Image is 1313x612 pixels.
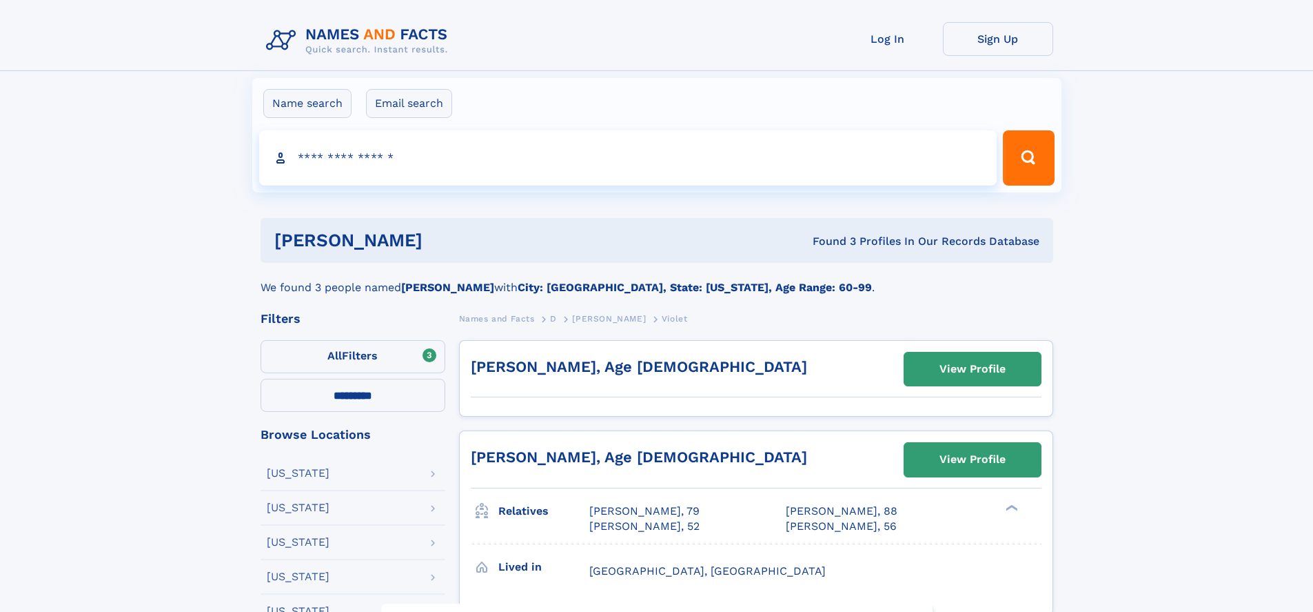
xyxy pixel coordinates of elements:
[939,353,1006,385] div: View Profile
[261,263,1053,296] div: We found 3 people named with .
[263,89,352,118] label: Name search
[498,555,589,579] h3: Lived in
[267,468,329,479] div: [US_STATE]
[572,314,646,324] span: [PERSON_NAME]
[259,130,997,186] input: search input
[267,502,329,513] div: [US_STATE]
[471,358,807,375] a: [PERSON_NAME], Age [DEMOGRAPHIC_DATA]
[618,234,1039,249] div: Found 3 Profiles In Our Records Database
[261,428,445,441] div: Browse Locations
[261,313,445,325] div: Filters
[589,564,826,578] span: [GEOGRAPHIC_DATA], [GEOGRAPHIC_DATA]
[904,443,1041,476] a: View Profile
[786,504,897,519] a: [PERSON_NAME], 88
[550,310,557,327] a: D
[572,310,646,327] a: [PERSON_NAME]
[550,314,557,324] span: D
[401,281,494,294] b: [PERSON_NAME]
[327,349,342,362] span: All
[1002,503,1019,512] div: ❯
[267,537,329,548] div: [US_STATE]
[459,310,535,327] a: Names and Facts
[518,281,872,294] b: City: [GEOGRAPHIC_DATA], State: [US_STATE], Age Range: 60-99
[943,22,1053,56] a: Sign Up
[274,232,618,249] h1: [PERSON_NAME]
[1003,130,1054,186] button: Search Button
[589,519,700,534] a: [PERSON_NAME], 52
[471,448,807,466] a: [PERSON_NAME], Age [DEMOGRAPHIC_DATA]
[589,504,700,519] a: [PERSON_NAME], 79
[786,519,897,534] a: [PERSON_NAME], 56
[498,500,589,523] h3: Relatives
[939,444,1006,475] div: View Profile
[904,353,1041,386] a: View Profile
[366,89,452,118] label: Email search
[261,22,459,59] img: Logo Names and Facts
[833,22,943,56] a: Log In
[662,314,688,324] span: Violet
[267,571,329,582] div: [US_STATE]
[261,340,445,373] label: Filters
